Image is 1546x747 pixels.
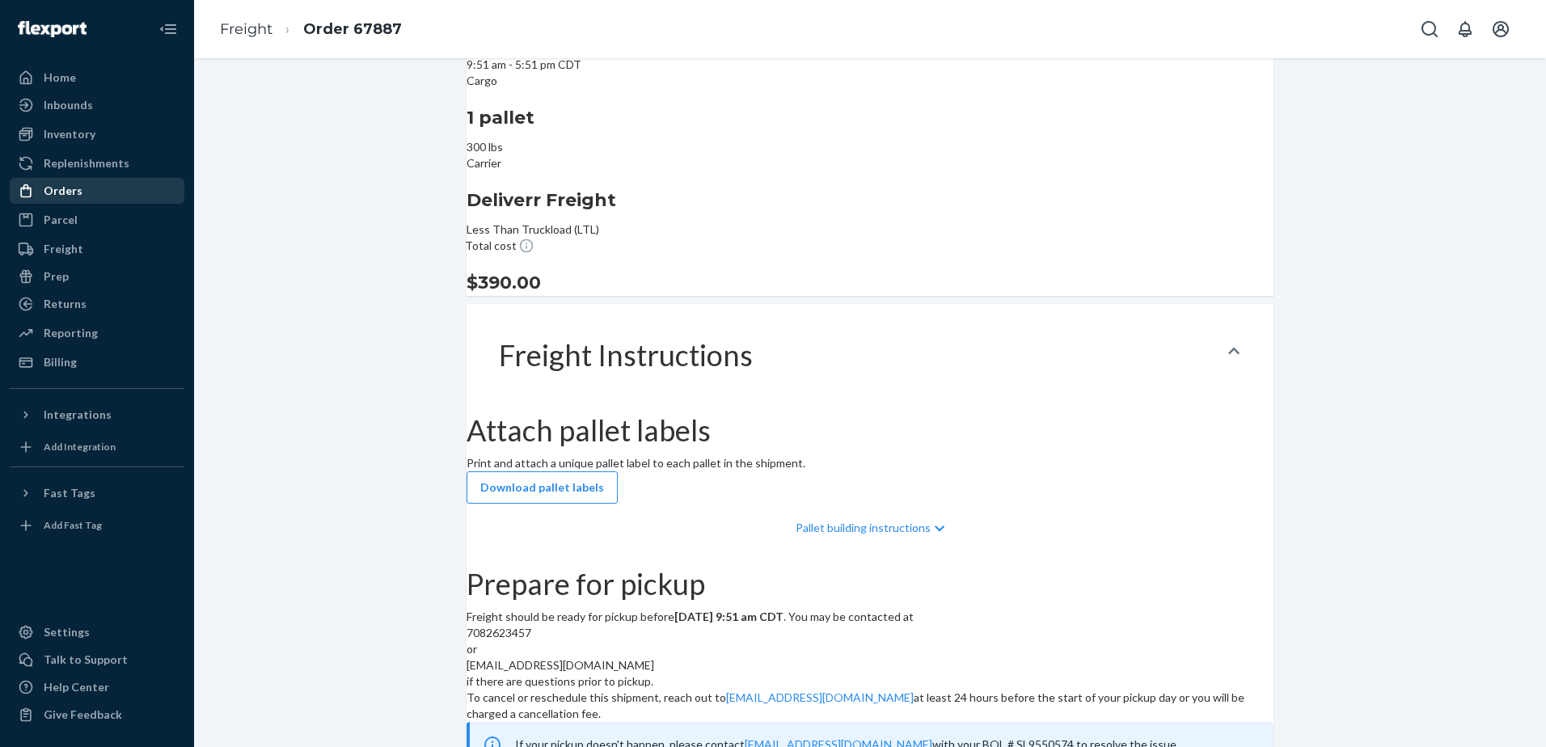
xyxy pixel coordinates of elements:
div: Total cost [465,238,1275,254]
div: 7082623457 [467,625,1274,641]
h1: Deliverr Freight [467,188,1274,213]
div: Help Center [44,679,109,695]
h1: Prepare for pickup [467,568,1274,601]
button: Close Navigation [152,13,184,45]
div: [EMAIL_ADDRESS][DOMAIN_NAME] [467,657,1274,673]
h1: Attach pallet labels [467,415,1274,447]
div: Freight [44,241,83,257]
a: Replenishments [10,150,184,176]
a: Add Fast Tag [10,513,184,538]
a: Prep [10,264,184,289]
a: Reporting [10,320,184,346]
div: Settings [44,624,90,640]
div: To cancel or reschedule this shipment, reach out to at least 24 hours before the start of your pi... [467,690,1274,722]
div: Add Integration [44,440,116,454]
a: Orders [10,178,184,204]
div: Replenishments [44,155,129,171]
a: Freight [10,236,184,262]
div: Add Fast Tag [44,518,102,532]
a: Help Center [10,674,184,700]
h1: Freight Instructions [499,340,753,372]
div: Fast Tags [44,485,95,501]
img: Flexport logo [18,21,87,37]
button: Open notifications [1449,13,1481,45]
div: Talk to Support [44,652,128,668]
div: Reporting [44,325,98,341]
div: 300 lbs [467,139,1274,155]
div: Freight should be ready for pickup before . You may be contacted at or if there are questions pri... [467,609,1274,690]
a: Inventory [10,121,184,147]
a: Returns [10,291,184,317]
div: Print and attach a unique pallet label to each pallet in the shipment. [467,455,1274,471]
div: Integrations [44,407,112,423]
button: Talk to Support [10,647,184,673]
ol: breadcrumbs [207,6,415,53]
a: Order 67887 [303,20,402,38]
a: [EMAIL_ADDRESS][DOMAIN_NAME] [726,690,914,704]
div: Parcel [44,212,78,228]
div: Orders [44,183,82,199]
a: Inbounds [10,92,184,118]
div: Inbounds [44,97,93,113]
div: Give Feedback [44,707,122,723]
a: Freight [220,20,272,38]
div: Inventory [44,126,95,142]
div: Billing [44,354,77,370]
strong: [DATE] 9:51 am CDT [674,610,784,623]
a: Parcel [10,207,184,233]
span: Support [32,11,91,26]
div: Returns [44,296,87,312]
a: Home [10,65,184,91]
button: Freight Instructions [467,304,1274,399]
div: Less Than Truckload (LTL) [467,222,1274,238]
a: Billing [10,349,184,375]
button: Fast Tags [10,480,184,506]
span: 1 pallet [467,107,534,129]
h1: $390.00 [467,270,1274,296]
button: Download pallet labels [467,471,618,504]
div: Carrier [467,155,1274,171]
button: Integrations [10,402,184,428]
button: Give Feedback [10,702,184,728]
div: 9:51 am - 5:51 pm CDT [467,57,1274,73]
div: Prep [44,268,69,285]
div: Cargo [467,73,1274,89]
a: Settings [10,619,184,645]
button: Open Search Box [1413,13,1446,45]
div: Pallet building instructions [467,504,1274,552]
button: Open account menu [1485,13,1517,45]
div: Home [44,70,76,86]
a: Add Integration [10,434,184,460]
